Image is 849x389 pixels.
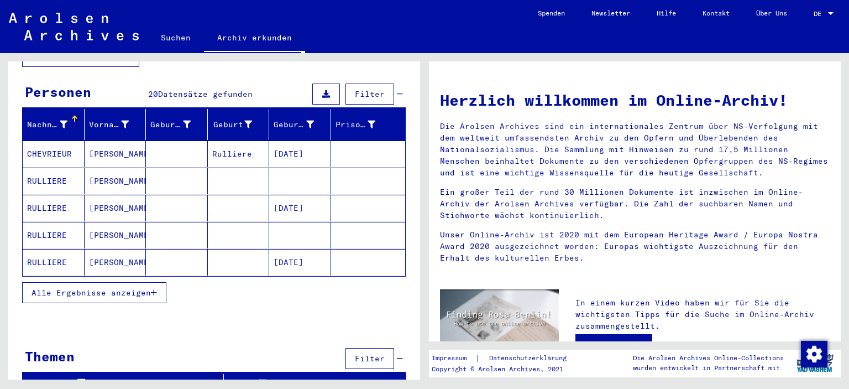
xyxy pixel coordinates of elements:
a: Video ansehen [575,334,652,356]
a: Suchen [148,24,204,51]
div: Personen [25,82,91,102]
div: Prisoner # [336,116,392,133]
p: Ein großer Teil der rund 30 Millionen Dokumente ist inzwischen im Online-Archiv der Arolsen Archi... [440,186,830,221]
mat-cell: [PERSON_NAME] [85,141,146,167]
mat-cell: [PERSON_NAME] [85,249,146,276]
div: Geburt‏ [212,116,269,133]
mat-header-cell: Geburtsdatum [269,109,331,140]
img: video.jpg [440,289,559,354]
mat-cell: [DATE] [269,195,331,221]
div: Nachname [27,116,84,133]
p: In einem kurzen Video haben wir für Sie die wichtigsten Tipps für die Suche im Online-Archiv zusa... [575,297,830,332]
p: Copyright © Arolsen Archives, 2021 [432,364,580,374]
div: Nachname [27,119,67,131]
span: 20 [148,89,158,99]
div: Vorname [89,119,129,131]
div: Geburt‏ [212,119,253,131]
a: Archiv erkunden [204,24,305,53]
div: Geburtsdatum [274,116,331,133]
h1: Herzlich willkommen im Online-Archiv! [440,89,830,112]
img: Zustimmung ändern [801,341,827,367]
p: Unser Online-Archiv ist 2020 mit dem European Heritage Award / Europa Nostra Award 2020 ausgezeic... [440,229,830,264]
div: Geburtsname [150,116,207,133]
mat-cell: [DATE] [269,141,331,167]
img: Arolsen_neg.svg [9,13,139,40]
button: Filter [345,84,394,105]
mat-header-cell: Nachname [23,109,85,140]
mat-cell: RULLIERE [23,222,85,248]
a: Datenschutzerklärung [480,352,580,364]
mat-cell: Rulliere [208,141,270,167]
div: Vorname [89,116,146,133]
mat-cell: [PERSON_NAME] [85,168,146,194]
p: Die Arolsen Archives sind ein internationales Zentrum über NS-Verfolgung mit dem weltweit umfasse... [440,121,830,179]
mat-header-cell: Prisoner # [331,109,406,140]
mat-header-cell: Geburt‏ [208,109,270,140]
button: Filter [345,348,394,369]
div: Themen [25,346,75,366]
mat-cell: [PERSON_NAME] [85,222,146,248]
mat-cell: RULLIERE [23,195,85,221]
img: yv_logo.png [794,349,836,377]
a: Impressum [432,352,475,364]
mat-cell: [DATE] [269,249,331,276]
p: wurden entwickelt in Partnerschaft mit [633,363,784,373]
mat-header-cell: Vorname [85,109,146,140]
mat-header-cell: Geburtsname [146,109,208,140]
span: Alle Ergebnisse anzeigen [32,288,151,298]
span: DE [814,10,826,18]
span: Datensätze gefunden [158,89,253,99]
span: Filter [355,89,385,99]
mat-cell: RULLIERE [23,249,85,276]
div: Prisoner # [336,119,376,131]
div: Geburtsdatum [274,119,314,131]
div: Geburtsname [150,119,191,131]
mat-cell: RULLIERE [23,168,85,194]
div: | [432,352,580,364]
button: Alle Ergebnisse anzeigen [22,282,166,303]
div: Signature [27,377,209,389]
mat-cell: [PERSON_NAME] [85,195,146,221]
mat-cell: CHEVRIEUR [23,141,85,167]
p: Die Arolsen Archives Online-Collections [633,353,784,363]
span: Filter [355,354,385,364]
